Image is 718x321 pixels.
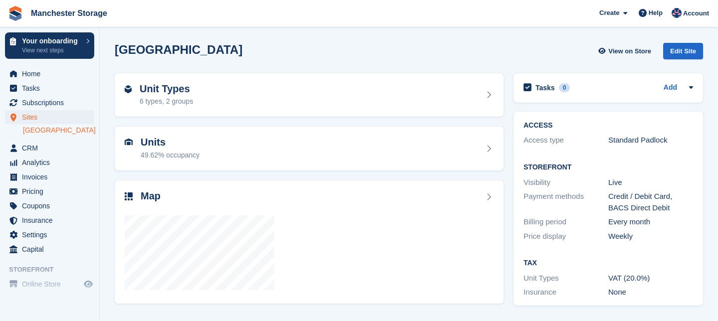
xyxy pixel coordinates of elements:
span: Home [22,67,82,81]
span: Analytics [22,156,82,169]
span: Account [683,8,709,18]
a: View on Store [597,43,655,59]
div: Live [608,177,693,188]
div: Every month [608,216,693,228]
a: menu [5,242,94,256]
h2: [GEOGRAPHIC_DATA] [115,43,242,56]
a: Units 49.62% occupancy [115,127,504,170]
div: Payment methods [524,191,608,213]
span: Help [649,8,663,18]
a: menu [5,213,94,227]
span: Insurance [22,213,82,227]
span: Coupons [22,199,82,213]
div: Weekly [608,231,693,242]
img: map-icn-33ee37083ee616e46c38cad1a60f524a97daa1e2b2c8c0bc3eb3415660979fc1.svg [125,192,133,200]
div: Edit Site [663,43,703,59]
p: Your onboarding [22,37,81,44]
div: 6 types, 2 groups [140,96,193,107]
span: Create [599,8,619,18]
a: Map [115,180,504,304]
p: View next steps [22,46,81,55]
span: CRM [22,141,82,155]
a: Manchester Storage [27,5,111,21]
div: 0 [559,83,570,92]
a: menu [5,81,94,95]
a: menu [5,184,94,198]
img: unit-type-icn-2b2737a686de81e16bb02015468b77c625bbabd49415b5ef34ead5e3b44a266d.svg [125,85,132,93]
span: Subscriptions [22,96,82,110]
a: menu [5,277,94,291]
div: Billing period [524,216,608,228]
a: menu [5,96,94,110]
a: Preview store [82,278,94,290]
span: View on Store [608,46,651,56]
h2: Units [141,137,199,148]
span: Online Store [22,277,82,291]
div: Price display [524,231,608,242]
a: [GEOGRAPHIC_DATA] [23,126,94,135]
a: Add [664,82,677,94]
a: menu [5,141,94,155]
a: menu [5,199,94,213]
img: unit-icn-7be61d7bf1b0ce9d3e12c5938cc71ed9869f7b940bace4675aadf7bd6d80202e.svg [125,139,133,146]
h2: Map [141,190,161,202]
a: Unit Types 6 types, 2 groups [115,73,504,117]
a: Edit Site [663,43,703,63]
h2: Tasks [536,83,555,92]
span: Tasks [22,81,82,95]
a: menu [5,110,94,124]
div: Unit Types [524,273,608,284]
h2: Unit Types [140,83,193,95]
span: Capital [22,242,82,256]
a: Your onboarding View next steps [5,32,94,59]
div: Standard Padlock [608,135,693,146]
span: Storefront [9,265,99,275]
span: Sites [22,110,82,124]
div: Access type [524,135,608,146]
h2: ACCESS [524,122,693,130]
a: menu [5,228,94,242]
a: menu [5,67,94,81]
div: Insurance [524,287,608,298]
img: stora-icon-8386f47178a22dfd0bd8f6a31ec36ba5ce8667c1dd55bd0f319d3a0aa187defe.svg [8,6,23,21]
h2: Storefront [524,163,693,171]
div: None [608,287,693,298]
span: Pricing [22,184,82,198]
a: menu [5,156,94,169]
a: menu [5,170,94,184]
div: Visibility [524,177,608,188]
div: VAT (20.0%) [608,273,693,284]
div: 49.62% occupancy [141,150,199,160]
div: Credit / Debit Card, BACS Direct Debit [608,191,693,213]
span: Invoices [22,170,82,184]
h2: Tax [524,259,693,267]
span: Settings [22,228,82,242]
